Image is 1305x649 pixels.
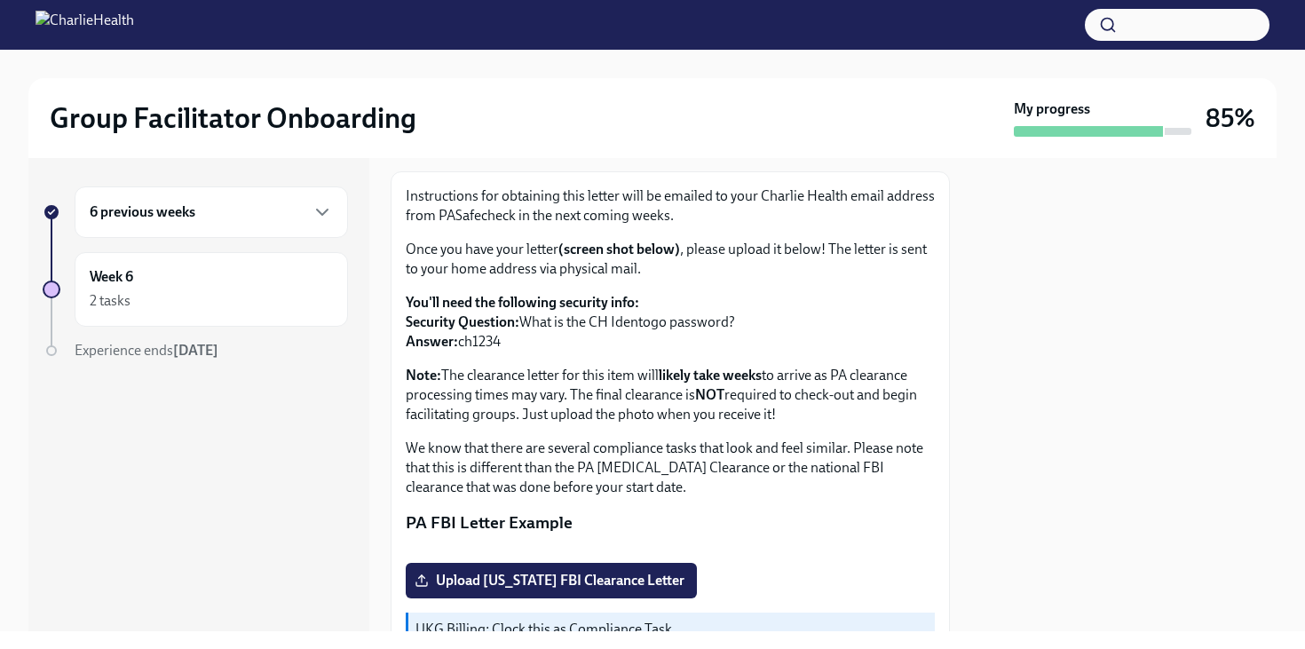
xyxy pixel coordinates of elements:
p: We know that there are several compliance tasks that look and feel similar. Please note that this... [406,439,935,497]
span: Experience ends [75,342,218,359]
div: 6 previous weeks [75,186,348,238]
span: Upload [US_STATE] FBI Clearance Letter [418,572,684,590]
p: PA FBI Letter Example [406,511,935,534]
strong: likely take weeks [659,367,762,384]
h6: Week 6 [90,267,133,287]
p: Once you have your letter , please upload it below! The letter is sent to your home address via p... [406,240,935,279]
strong: Answer: [406,333,458,350]
p: What is the CH Identogo password? ch1234 [406,293,935,352]
strong: You'll need the following security info: [406,294,639,311]
strong: (screen shot below) [558,241,680,257]
a: Week 62 tasks [43,252,348,327]
strong: [DATE] [173,342,218,359]
div: 2 tasks [90,291,130,311]
p: The clearance letter for this item will to arrive as PA clearance processing times may vary. The ... [406,366,935,424]
label: Upload [US_STATE] FBI Clearance Letter [406,563,697,598]
h6: 6 previous weeks [90,202,195,222]
p: UKG Billing: Clock this as Compliance Task [415,620,928,639]
strong: My progress [1014,99,1090,119]
h3: 85% [1206,102,1255,134]
strong: NOT [695,386,724,403]
strong: Security Question: [406,313,519,330]
h2: Group Facilitator Onboarding [50,100,416,136]
strong: Note: [406,367,441,384]
p: Instructions for obtaining this letter will be emailed to your Charlie Health email address from ... [406,186,935,226]
img: CharlieHealth [36,11,134,39]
